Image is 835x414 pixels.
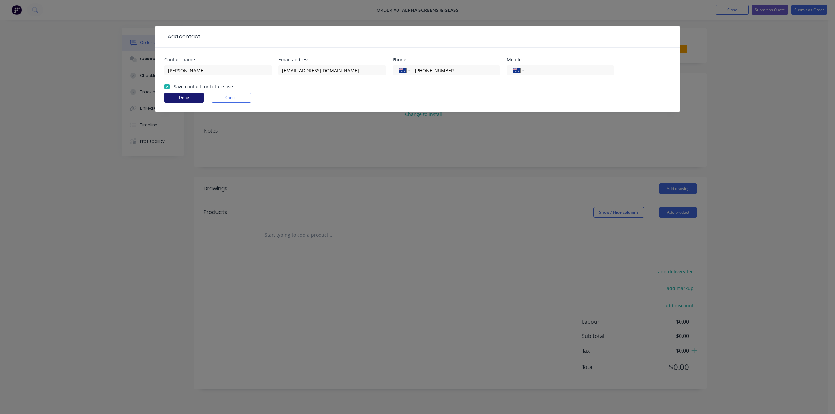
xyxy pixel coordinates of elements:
[507,57,614,62] div: Mobile
[164,57,272,62] div: Contact name
[164,33,200,41] div: Add contact
[174,83,233,90] label: Save contact for future use
[393,57,500,62] div: Phone
[278,57,386,62] div: Email address
[212,93,251,103] button: Cancel
[164,93,204,103] button: Done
